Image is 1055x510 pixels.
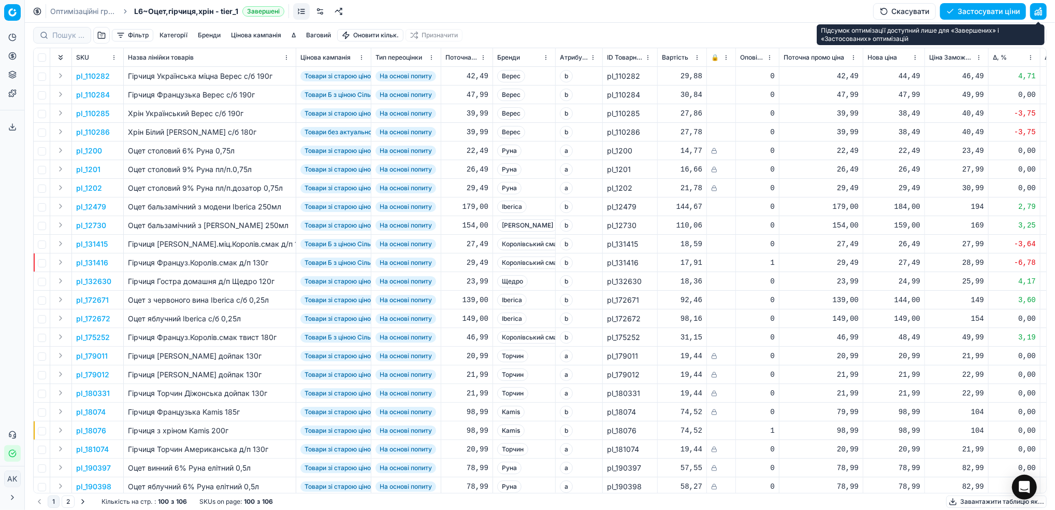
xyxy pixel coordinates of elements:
div: 39,99 [445,127,488,137]
div: 27,86 [662,108,702,119]
span: Руна [497,163,522,176]
span: Товари зі старою ціною Сільпо (>7 днів) [300,276,430,287]
div: 18,59 [662,239,702,249]
p: pl_12479 [76,202,106,212]
span: Товари без актуального моніторингу [300,127,421,137]
div: Хрiн Білий [PERSON_NAME] с/б 180г [128,127,292,137]
div: 42,49 [784,71,859,81]
div: 0 [740,239,775,249]
div: pl_110284 [607,90,653,100]
div: 49,99 [929,90,984,100]
div: -3,64 [993,239,1036,249]
div: 27,49 [784,239,859,249]
span: Товари зі старою ціною Сільпо (>7 днів) [300,202,430,212]
span: Товари зі старою ціною Сільпо (>7 днів) [300,71,430,81]
div: Оцет бальзамічний з [PERSON_NAME] 250мл [128,220,292,231]
div: 98,16 [662,314,702,324]
div: -3,75 [993,127,1036,137]
span: b [560,107,573,120]
button: pl_110282 [76,71,110,81]
p: pl_18074 [76,407,106,417]
span: b [560,238,573,250]
div: 27,49 [868,258,920,268]
div: Open Intercom Messenger [1012,475,1037,500]
button: Призначити [406,29,463,41]
div: 39,99 [784,108,859,119]
div: pl_110286 [607,127,653,137]
div: Оцет столовий 9% Руна пл/п.0,75л [128,164,292,175]
span: На основі попиту [375,127,436,137]
div: 38,49 [868,127,920,137]
div: 0 [740,295,775,305]
div: 21,78 [662,183,702,193]
button: pl_12730 [76,220,106,231]
div: 29,49 [784,258,859,268]
button: Expand [54,144,67,157]
div: 44,49 [868,71,920,81]
span: Товари Б з ціною Сільпо поза індексом [300,90,428,100]
div: pl_1202 [607,183,653,193]
div: 144,00 [868,295,920,305]
div: Оцет столовий 6% Руна 0,75л [128,146,292,156]
button: Expand [54,368,67,380]
button: pl_1202 [76,183,102,193]
button: pl_181074 [76,444,109,455]
div: 0 [740,220,775,231]
div: pl_12479 [607,202,653,212]
span: a [560,182,573,194]
p: pl_179012 [76,370,109,380]
span: SKU [76,53,89,62]
div: -6,78 [993,258,1036,268]
span: Верес [497,126,525,138]
div: 14,77 [662,146,702,156]
button: Expand [54,331,67,343]
p: pl_131416 [76,258,108,268]
span: Щедро [497,275,528,288]
div: 23,99 [445,276,488,287]
button: Expand [54,293,67,306]
div: pl_12730 [607,220,653,231]
span: b [560,89,573,101]
div: 0 [740,146,775,156]
div: 29,49 [445,258,488,268]
span: b [560,331,573,344]
button: Expand [54,387,67,399]
span: AK [5,471,20,487]
span: Товари зі старою ціною Сільпо (>7 днів) [300,146,430,156]
span: Ціна Заможний Округлена [929,53,974,62]
div: Підсумок оптимізації доступний лише для «Завершених» і «Застосованих» оптимізацій [817,24,1045,45]
span: ID Товарної лінійки [607,53,643,62]
button: Go to next page [77,495,89,508]
span: На основі попиту [375,108,436,119]
span: Товари Б з ціною Сільпо поза індексом [300,239,428,249]
div: 47,99 [868,90,920,100]
div: 25,99 [929,276,984,287]
button: AK [4,471,21,487]
span: b [560,275,573,288]
div: -3,75 [993,108,1036,119]
div: 92,46 [662,295,702,305]
button: Ваговий [302,29,335,41]
span: На основі попиту [375,276,436,287]
button: pl_131415 [76,239,108,249]
p: pl_180331 [76,388,110,399]
div: 149,00 [784,314,859,324]
p: pl_132630 [76,276,111,287]
span: На основі попиту [375,314,436,324]
div: Оцет яблучний Iberica с/б 0,25л [128,314,292,324]
div: 149 [929,295,984,305]
strong: 106 [262,498,273,506]
span: b [560,201,573,213]
p: pl_172671 [76,295,109,305]
button: Expand [54,200,67,212]
p: pl_110284 [76,90,110,100]
div: 29,88 [662,71,702,81]
span: На основі попиту [375,258,436,268]
span: Iberica [497,201,527,213]
button: Expand [54,69,67,82]
div: Оцет столовий 9% Руна пл/п.дозатор 0,75л [128,183,292,193]
button: Expand [54,107,67,119]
